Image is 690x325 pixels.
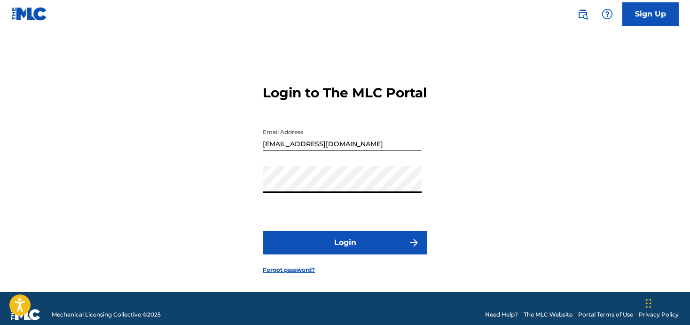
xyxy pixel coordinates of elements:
[524,310,572,319] a: The MLC Website
[263,231,427,254] button: Login
[263,85,427,101] h3: Login to The MLC Portal
[577,8,588,20] img: search
[602,8,613,20] img: help
[263,266,315,274] a: Forgot password?
[11,309,40,320] img: logo
[646,289,651,317] div: Drag
[643,280,690,325] iframe: Chat Widget
[408,237,420,248] img: f7272a7cc735f4ea7f67.svg
[598,5,617,24] div: Help
[622,2,679,26] a: Sign Up
[52,310,161,319] span: Mechanical Licensing Collective © 2025
[578,310,633,319] a: Portal Terms of Use
[485,310,518,319] a: Need Help?
[639,310,679,319] a: Privacy Policy
[11,7,47,21] img: MLC Logo
[573,5,592,24] a: Public Search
